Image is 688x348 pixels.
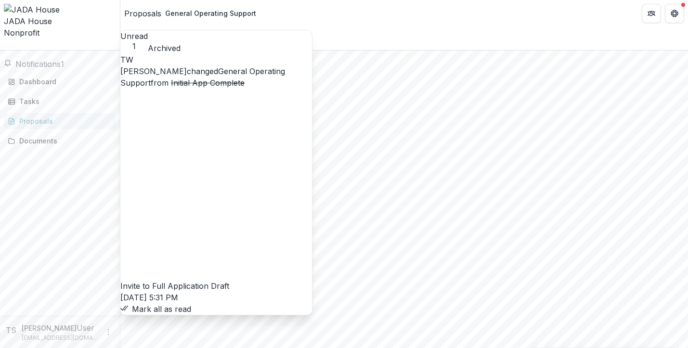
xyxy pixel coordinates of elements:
[120,74,688,85] h2: General Operating Support
[120,281,229,291] span: Invite to Full Application Draft
[120,54,312,65] div: Ti Wilhelm
[165,8,256,18] div: General Operating Support
[120,42,148,51] span: 1
[22,323,77,333] p: [PERSON_NAME]
[61,59,64,69] span: 1
[4,74,116,90] a: Dashboard
[19,77,108,87] div: Dashboard
[120,30,148,51] button: Unread
[4,28,39,38] span: Nonprofit
[22,334,99,342] p: [EMAIL_ADDRESS][DOMAIN_NAME]
[4,113,116,129] a: Proposals
[4,93,116,109] a: Tasks
[120,292,312,303] p: [DATE] 5:31 PM
[120,303,191,315] button: Mark all as read
[665,4,684,23] button: Get Help
[77,322,94,334] p: User
[19,116,108,126] div: Proposals
[642,4,661,23] button: Partners
[171,78,245,88] s: Initial App Complete
[124,6,260,20] nav: breadcrumb
[124,8,161,19] a: Proposals
[120,65,312,292] p: changed from
[19,96,108,106] div: Tasks
[120,51,688,62] div: Opportunity Fund
[4,15,116,27] div: JADA House
[19,136,108,146] div: Documents
[4,58,64,70] button: Notifications1
[4,4,116,15] img: JADA House
[103,326,114,338] button: More
[148,42,181,54] button: Archived
[4,133,116,149] a: Documents
[120,62,688,74] img: Opportunity Fund
[120,66,187,76] span: [PERSON_NAME]
[6,324,18,336] div: Terri Shields
[15,59,61,69] span: Notifications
